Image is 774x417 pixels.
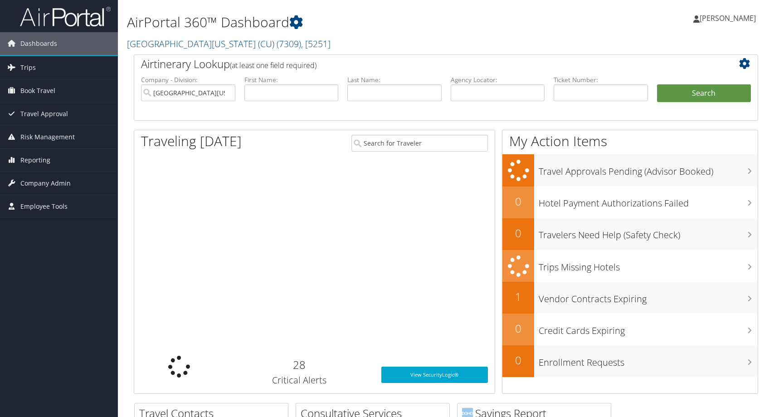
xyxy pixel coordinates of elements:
[141,132,242,151] h1: Traveling [DATE]
[502,321,534,336] h2: 0
[502,194,534,209] h2: 0
[20,126,75,148] span: Risk Management
[301,38,331,50] span: , [ 5251 ]
[554,75,648,84] label: Ticket Number:
[539,288,758,305] h3: Vendor Contracts Expiring
[451,75,545,84] label: Agency Locator:
[539,224,758,241] h3: Travelers Need Help (Safety Check)
[231,357,368,373] h2: 28
[502,186,758,218] a: 0Hotel Payment Authorizations Failed
[141,56,699,72] h2: Airtinerary Lookup
[700,13,756,23] span: [PERSON_NAME]
[347,75,442,84] label: Last Name:
[277,38,301,50] span: ( 7309 )
[141,75,235,84] label: Company - Division:
[20,32,57,55] span: Dashboards
[20,103,68,125] span: Travel Approval
[539,256,758,274] h3: Trips Missing Hotels
[20,195,68,218] span: Employee Tools
[502,314,758,345] a: 0Credit Cards Expiring
[502,132,758,151] h1: My Action Items
[502,289,534,304] h2: 1
[20,79,55,102] span: Book Travel
[539,192,758,210] h3: Hotel Payment Authorizations Failed
[244,75,339,84] label: First Name:
[351,135,488,152] input: Search for Traveler
[539,320,758,337] h3: Credit Cards Expiring
[231,374,368,387] h3: Critical Alerts
[502,250,758,282] a: Trips Missing Hotels
[127,38,331,50] a: [GEOGRAPHIC_DATA][US_STATE] (CU)
[502,226,534,241] h2: 0
[657,84,751,103] button: Search
[539,161,758,178] h3: Travel Approvals Pending (Advisor Booked)
[20,149,50,172] span: Reporting
[502,218,758,250] a: 0Travelers Need Help (Safety Check)
[539,352,758,369] h3: Enrollment Requests
[502,353,534,368] h2: 0
[502,282,758,314] a: 1Vendor Contracts Expiring
[20,172,71,195] span: Company Admin
[127,13,552,32] h1: AirPortal 360™ Dashboard
[20,6,111,27] img: airportal-logo.png
[502,345,758,377] a: 0Enrollment Requests
[381,367,488,383] a: View SecurityLogic®
[693,5,765,32] a: [PERSON_NAME]
[20,56,36,79] span: Trips
[502,154,758,186] a: Travel Approvals Pending (Advisor Booked)
[230,60,316,70] span: (at least one field required)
